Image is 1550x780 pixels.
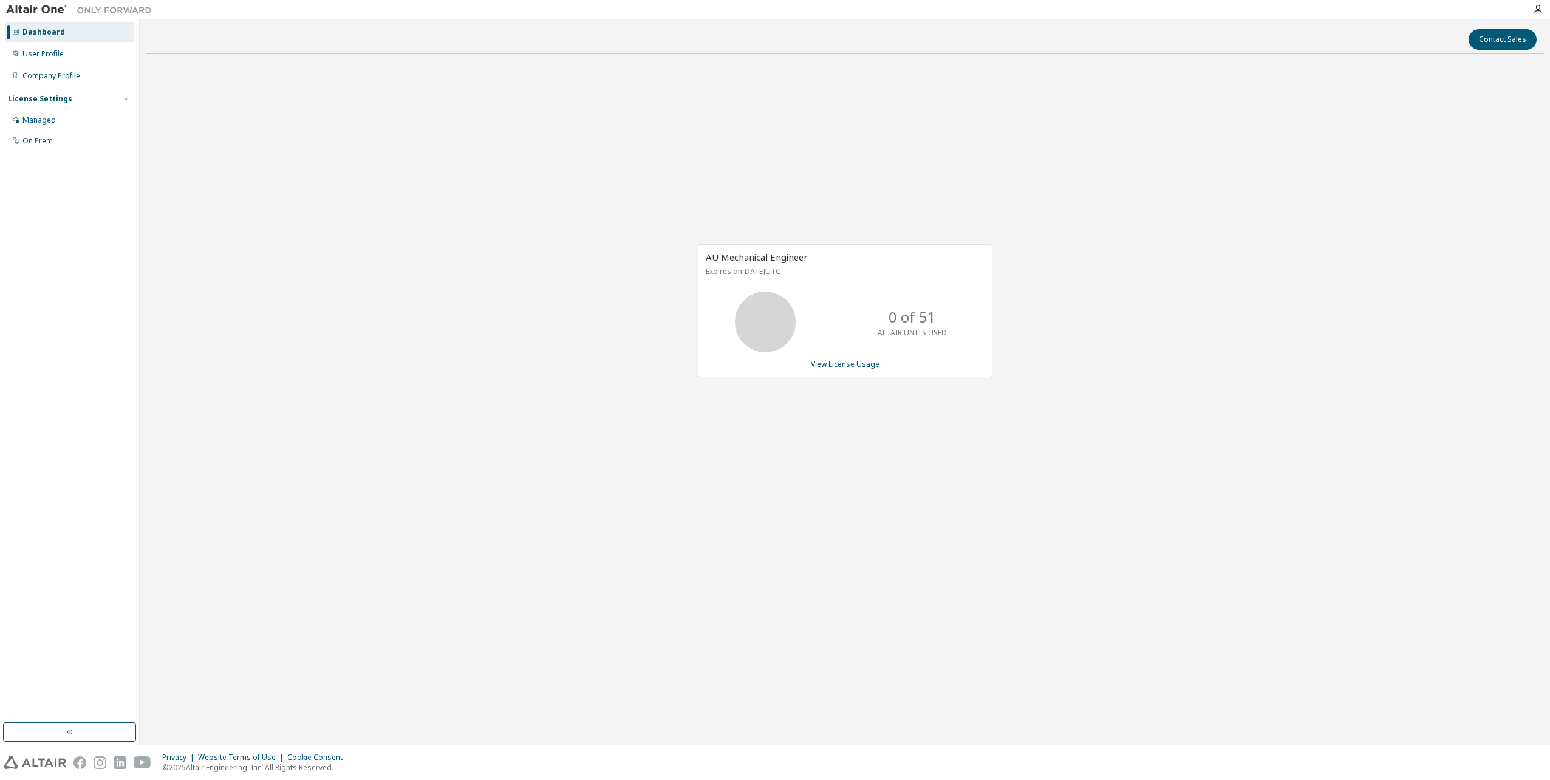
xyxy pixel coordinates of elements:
[8,94,72,104] div: License Settings
[22,71,80,81] div: Company Profile
[162,753,198,762] div: Privacy
[134,756,151,769] img: youtube.svg
[198,753,287,762] div: Website Terms of Use
[811,359,879,369] a: View License Usage
[1469,29,1537,50] button: Contact Sales
[73,756,86,769] img: facebook.svg
[4,756,66,769] img: altair_logo.svg
[889,307,936,327] p: 0 of 51
[22,49,64,59] div: User Profile
[114,756,126,769] img: linkedin.svg
[878,327,947,338] p: ALTAIR UNITS USED
[162,762,350,773] p: © 2025 Altair Engineering, Inc. All Rights Reserved.
[706,266,982,276] p: Expires on [DATE] UTC
[22,115,56,125] div: Managed
[94,756,106,769] img: instagram.svg
[706,251,808,263] span: AU Mechanical Engineer
[287,753,350,762] div: Cookie Consent
[22,136,53,146] div: On Prem
[22,27,65,37] div: Dashboard
[6,4,158,16] img: Altair One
